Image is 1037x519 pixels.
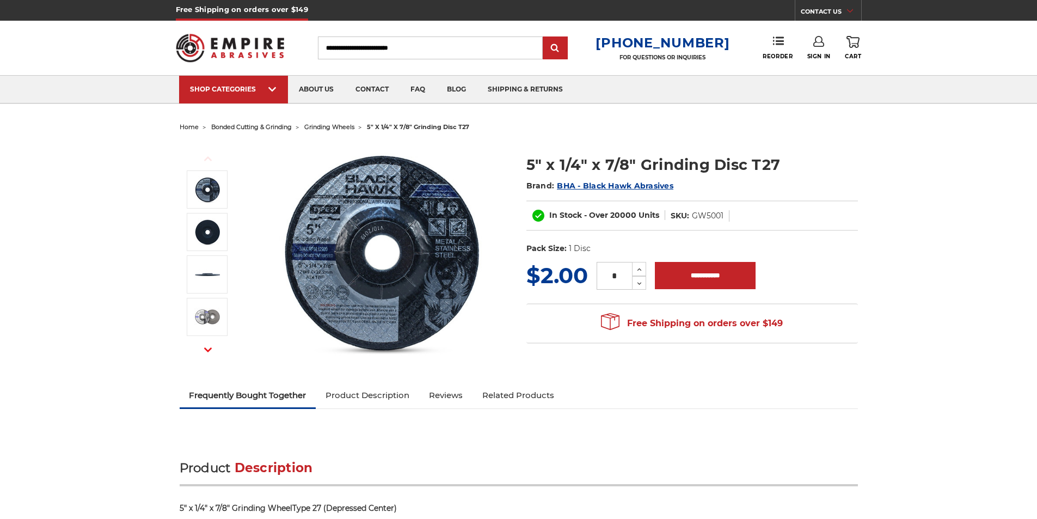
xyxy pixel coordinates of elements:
a: Reviews [419,383,473,407]
img: 5" x 1/4" x 7/8" Grinding Disc [194,176,221,203]
span: 20000 [610,210,636,220]
span: Free Shipping on orders over $149 [601,313,783,334]
a: Reorder [763,36,793,59]
span: Cart [845,53,861,60]
p: FOR QUESTIONS OR INQUIRIES [596,54,729,61]
img: .25 inch thick 5 inch diameter grinding wheel [194,261,221,288]
h1: 5" x 1/4" x 7/8" Grinding Disc T27 [526,154,858,175]
span: Units [639,210,659,220]
div: SHOP CATEGORIES [190,85,277,93]
input: Submit [544,38,566,59]
a: faq [400,76,436,103]
dt: SKU: [671,210,689,222]
dd: 1 Disc [569,243,591,254]
a: bonded cutting & grinding [211,123,292,131]
span: 5" x 1/4" x 7/8" grinding disc t27 [367,123,469,131]
button: Previous [195,147,221,170]
img: 5 inch x 1/4 inch BHA grinding disc [194,303,221,331]
img: BHA grinding disc back [194,218,221,246]
dd: GW5001 [692,210,723,222]
span: $2.00 [526,262,588,289]
a: Related Products [473,383,564,407]
a: Cart [845,36,861,60]
a: Frequently Bought Together [180,383,316,407]
a: BHA - Black Hawk Abrasives [557,181,673,191]
a: contact [345,76,400,103]
a: CONTACT US [801,5,861,21]
a: shipping & returns [477,76,574,103]
button: Next [195,338,221,362]
img: 5" x 1/4" x 7/8" Grinding Disc [273,143,490,361]
a: Product Description [316,383,419,407]
a: blog [436,76,477,103]
span: Sign In [807,53,831,60]
span: - Over [584,210,608,220]
a: grinding wheels [304,123,354,131]
span: In Stock [549,210,582,220]
strong: Type 27 (Depressed Center) [292,503,397,513]
span: Reorder [763,53,793,60]
strong: 5" x 1/4" x 7/8" Grinding Wheel [180,503,292,513]
span: Product [180,460,231,475]
a: [PHONE_NUMBER] [596,35,729,51]
a: home [180,123,199,131]
dt: Pack Size: [526,243,567,254]
span: Brand: [526,181,555,191]
img: Empire Abrasives [176,27,285,69]
span: Description [235,460,313,475]
a: about us [288,76,345,103]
